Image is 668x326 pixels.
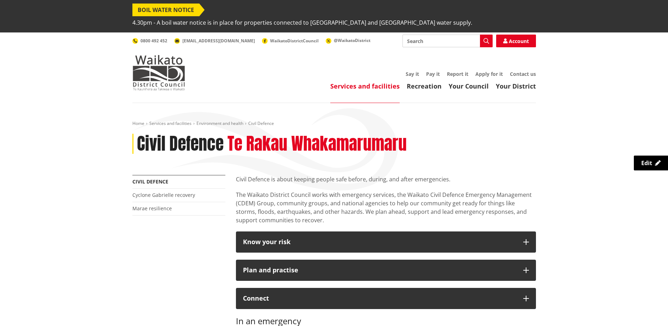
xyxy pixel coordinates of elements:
[236,191,536,224] p: The Waikato District Council works with emergency services, the Waikato Civil Defence Emergency M...
[248,120,274,126] span: Civil Defence
[475,71,503,77] a: Apply for it
[496,35,536,47] a: Account
[243,295,516,302] div: Connect
[137,134,224,154] h1: Civil Defence
[132,38,167,44] a: 0800 492 452
[326,37,370,43] a: @WaikatoDistrict
[132,4,199,16] span: BOIL WATER NOTICE
[132,205,172,212] a: Marae resilience
[141,38,167,44] span: 0800 492 452
[227,134,407,154] h2: Te Rakau Whakamarumaru
[449,82,489,90] a: Your Council
[243,267,516,274] div: Plan and practise
[270,38,319,44] span: WaikatoDistrictCouncil
[243,239,516,246] h3: Know your risk
[132,120,144,126] a: Home
[149,120,192,126] a: Services and facilities
[426,71,440,77] a: Pay it
[641,159,652,167] span: Edit
[407,82,442,90] a: Recreation
[634,156,668,170] a: Edit
[236,175,536,183] p: Civil Defence is about keeping people safe before, during, and after emergencies.
[262,38,319,44] a: WaikatoDistrictCouncil
[182,38,255,44] span: [EMAIL_ADDRESS][DOMAIN_NAME]
[132,121,536,127] nav: breadcrumb
[132,178,168,185] a: Civil Defence
[132,55,185,90] img: Waikato District Council - Te Kaunihera aa Takiwaa o Waikato
[406,71,419,77] a: Say it
[174,38,255,44] a: [EMAIL_ADDRESS][DOMAIN_NAME]
[496,82,536,90] a: Your District
[236,288,536,309] button: Connect
[196,120,243,126] a: Environment and health
[132,16,472,29] span: 4.30pm - A boil water notice is in place for properties connected to [GEOGRAPHIC_DATA] and [GEOGR...
[330,82,400,90] a: Services and facilities
[447,71,468,77] a: Report it
[132,192,195,198] a: Cyclone Gabrielle recovery
[334,37,370,43] span: @WaikatoDistrict
[236,231,536,253] button: Know your risk
[236,260,536,281] button: Plan and practise
[510,71,536,77] a: Contact us
[402,35,493,47] input: Search input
